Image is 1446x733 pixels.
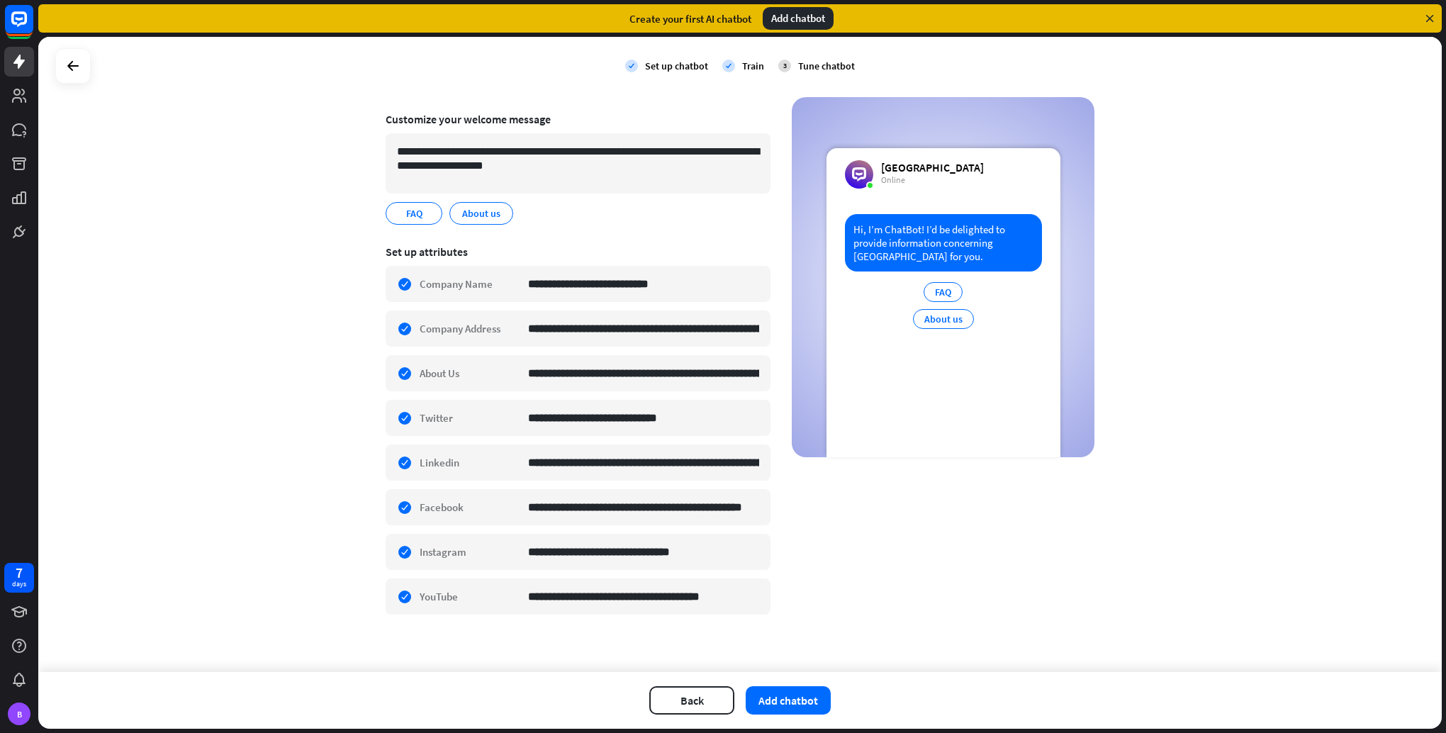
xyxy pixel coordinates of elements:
div: days [12,579,26,589]
span: About us [461,206,502,221]
div: B [8,703,30,725]
div: Train [742,60,764,72]
button: Open LiveChat chat widget [11,6,54,48]
div: About us [913,309,974,329]
div: Set up chatbot [645,60,708,72]
button: Back [649,686,734,715]
div: Online [881,174,984,186]
div: Set up attributes [386,245,770,259]
div: [GEOGRAPHIC_DATA] [881,160,984,174]
div: Customize your welcome message [386,112,770,126]
div: Hi, I’m ChatBot! I’d be delighted to provide information concerning [GEOGRAPHIC_DATA] for you. [845,214,1042,272]
i: check [722,60,735,72]
button: Add chatbot [746,686,831,715]
i: check [625,60,638,72]
div: Add chatbot [763,7,834,30]
a: 7 days [4,563,34,593]
span: FAQ [405,206,424,221]
div: Create your first AI chatbot [629,12,751,26]
div: Tune chatbot [798,60,855,72]
div: 7 [16,566,23,579]
div: FAQ [924,282,963,302]
div: 3 [778,60,791,72]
